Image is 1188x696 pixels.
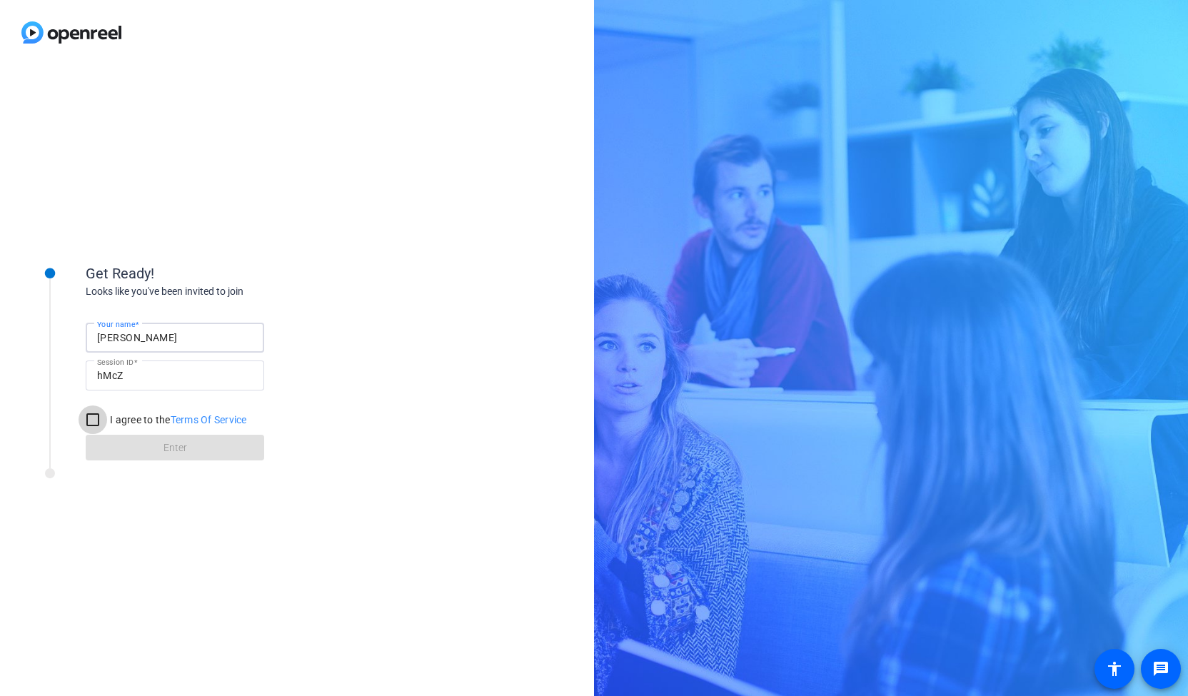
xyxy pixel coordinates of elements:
mat-icon: accessibility [1106,660,1123,677]
div: Looks like you've been invited to join [86,284,371,299]
label: I agree to the [107,413,247,427]
mat-label: Session ID [97,358,134,366]
mat-icon: message [1152,660,1169,677]
div: Get Ready! [86,263,371,284]
mat-label: Your name [97,320,135,328]
a: Terms Of Service [171,414,247,425]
